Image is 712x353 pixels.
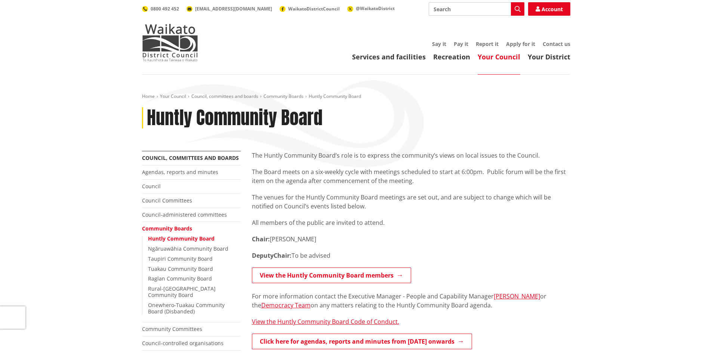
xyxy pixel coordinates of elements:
[142,211,227,218] a: Council-administered committees
[142,24,198,61] img: Waikato District Council - Te Kaunihera aa Takiwaa o Waikato
[252,267,411,283] a: View the Huntly Community Board members
[476,40,499,47] a: Report it
[191,93,258,99] a: Council, committees and boards
[142,183,161,190] a: Council
[148,235,215,242] a: Huntly Community Board
[142,154,239,161] a: Council, committees and boards
[429,2,524,16] input: Search input
[151,6,179,12] span: 0800 492 452
[309,93,361,99] span: Huntly Community Board
[148,275,212,282] a: Raglan Community Board
[160,93,186,99] a: Your Council
[274,251,292,260] strong: Chair:
[252,193,570,211] p: The venues for the Huntly Community Board meetings are set out, and are subject to change which w...
[142,93,155,99] a: Home
[252,318,399,326] a: View the Huntly Community Board Code of Conduct.
[543,40,570,47] a: Contact us
[252,151,570,160] p: The Huntly Community Board’s role is to express the community’s views on local issues to the Coun...
[261,301,311,309] a: Democracy Team
[252,167,570,185] p: The Board meets on a six-weekly cycle with meetings scheduled to start at 6:00pm. Public forum wi...
[252,292,570,310] p: For more information contact the Executive Manager - People and Capability Manager or the on any ...
[478,52,520,61] a: Your Council
[147,107,323,129] h1: Huntly Community Board
[280,6,340,12] a: WaikatoDistrictCouncil
[433,52,470,61] a: Recreation
[142,197,192,204] a: Council Committees
[252,251,570,260] p: To be advised
[148,285,216,298] a: Rural-[GEOGRAPHIC_DATA] Community Board
[506,40,535,47] a: Apply for it
[142,6,179,12] a: 0800 492 452
[528,2,570,16] a: Account
[195,6,272,12] span: [EMAIL_ADDRESS][DOMAIN_NAME]
[352,52,426,61] a: Services and facilities
[494,292,540,300] a: [PERSON_NAME]
[148,265,213,272] a: Tuakau Community Board
[528,52,570,61] a: Your District
[252,251,274,260] strong: Deputy
[148,245,228,252] a: Ngāruawāhia Community Board
[142,93,570,100] nav: breadcrumb
[148,301,225,315] a: Onewhero-Tuakau Community Board (Disbanded)
[252,235,570,244] p: [PERSON_NAME]
[142,340,224,347] a: Council-controlled organisations
[142,168,218,176] a: Agendas, reports and minutes
[288,6,340,12] span: WaikatoDistrictCouncil
[432,40,446,47] a: Say it
[252,235,270,243] strong: Chair:
[454,40,468,47] a: Pay it
[142,325,202,332] a: Community Committees
[148,255,213,262] a: Taupiri Community Board
[252,334,472,349] a: Click here for agendas, reports and minutes from [DATE] onwards
[263,93,303,99] a: Community Boards
[356,5,395,12] span: @WaikatoDistrict
[142,225,192,232] a: Community Boards
[252,218,570,227] p: All members of the public are invited to attend.
[187,6,272,12] a: [EMAIL_ADDRESS][DOMAIN_NAME]
[347,5,395,12] a: @WaikatoDistrict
